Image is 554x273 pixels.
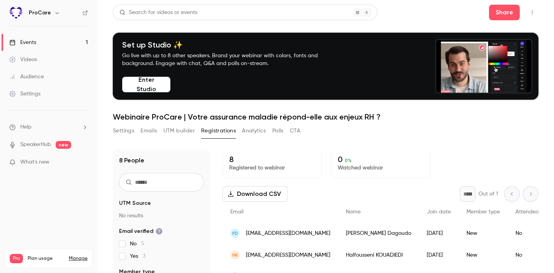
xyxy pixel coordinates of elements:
span: Email verified [119,227,163,235]
div: Videos [9,56,37,63]
button: Emails [140,125,157,137]
span: UTM Source [119,199,151,207]
div: No [508,222,547,244]
button: Analytics [242,125,266,137]
span: Attended [515,209,539,215]
button: Download CSV [223,186,288,202]
span: Help [20,123,32,131]
div: No [508,244,547,266]
span: Yes [130,252,146,260]
h4: Set up Studio ✨ [122,40,336,49]
h1: 8 People [119,156,144,165]
div: [PERSON_NAME] Dagoudo [338,222,419,244]
span: Email [230,209,244,215]
button: Share [489,5,520,20]
h1: Webinaire ProCare | Votre assurance maladie répond-elle aux enjeux RH ? [113,112,538,122]
button: Registrations [201,125,236,137]
div: Audience [9,73,44,81]
a: SpeakerHub [20,141,51,149]
span: [EMAIL_ADDRESS][DOMAIN_NAME] [246,251,330,259]
div: New [459,244,508,266]
p: 8 [229,155,315,164]
span: FD [232,230,238,237]
span: Join date [427,209,451,215]
button: UTM builder [163,125,195,137]
p: Go live with up to 8 other speakers. Brand your webinar with colors, fonts and background. Engage... [122,52,336,67]
h6: ProCare [29,9,51,17]
span: No [130,240,144,248]
button: Polls [272,125,284,137]
span: HK [232,252,238,259]
div: [DATE] [419,222,459,244]
div: Halfousseni KOUADIEDI [338,244,419,266]
div: [DATE] [419,244,459,266]
span: 0 % [345,158,352,163]
button: Settings [113,125,134,137]
p: 0 [338,155,424,164]
span: Name [346,209,361,215]
span: 5 [141,241,144,247]
p: Watched webinar [338,164,424,172]
div: Events [9,39,36,46]
a: Manage [69,255,88,262]
span: Pro [10,254,23,263]
span: Member type [466,209,500,215]
div: Search for videos or events [119,9,197,17]
div: Settings [9,90,40,98]
span: 3 [143,254,146,259]
button: Enter Studio [122,77,170,92]
span: Plan usage [28,255,64,262]
button: CTA [290,125,300,137]
img: ProCare [10,7,22,19]
p: Registered to webinar [229,164,315,172]
div: New [459,222,508,244]
p: No results [119,212,204,220]
span: [EMAIL_ADDRESS][DOMAIN_NAME] [246,229,330,238]
p: Out of 1 [479,190,498,198]
span: What's new [20,158,49,166]
li: help-dropdown-opener [9,123,88,131]
iframe: Noticeable Trigger [79,159,88,166]
span: new [56,141,71,149]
